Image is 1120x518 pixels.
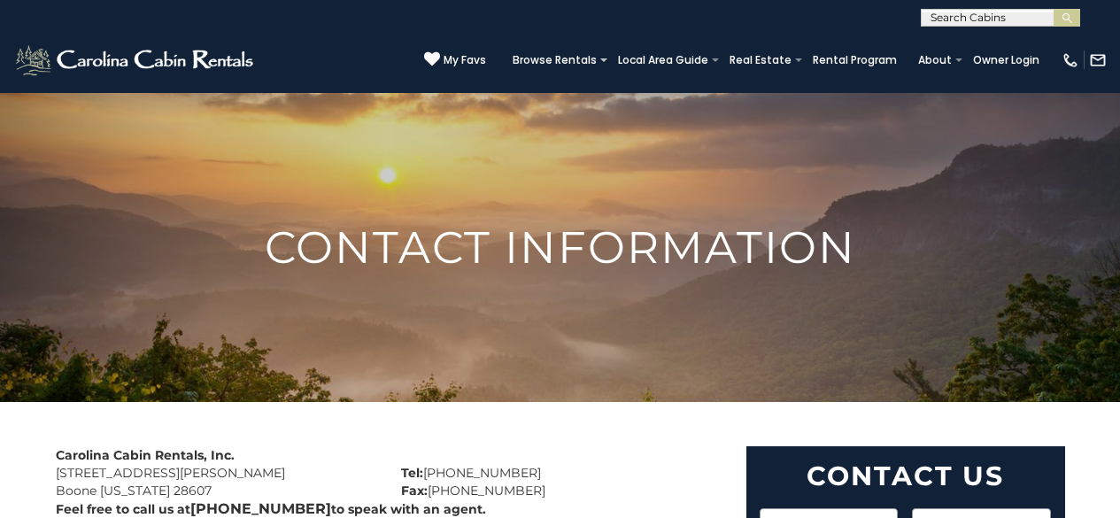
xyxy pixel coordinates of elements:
a: Rental Program [804,48,906,73]
span: My Favs [444,52,486,68]
a: Owner Login [964,48,1048,73]
img: White-1-2.png [13,43,259,78]
a: Real Estate [721,48,800,73]
a: Browse Rentals [504,48,606,73]
h2: Contact Us [760,460,1052,492]
strong: Tel: [401,465,423,481]
a: Local Area Guide [609,48,717,73]
b: [PHONE_NUMBER] [190,500,331,517]
div: [PHONE_NUMBER] [PHONE_NUMBER] [388,446,733,499]
b: to speak with an agent. [331,501,486,517]
img: mail-regular-white.png [1089,51,1107,69]
strong: Fax: [401,483,428,499]
div: [STREET_ADDRESS][PERSON_NAME] Boone [US_STATE] 28607 [42,446,388,499]
img: phone-regular-white.png [1062,51,1079,69]
a: My Favs [424,51,486,69]
b: Feel free to call us at [56,501,190,517]
strong: Carolina Cabin Rentals, Inc. [56,447,235,463]
a: About [909,48,961,73]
